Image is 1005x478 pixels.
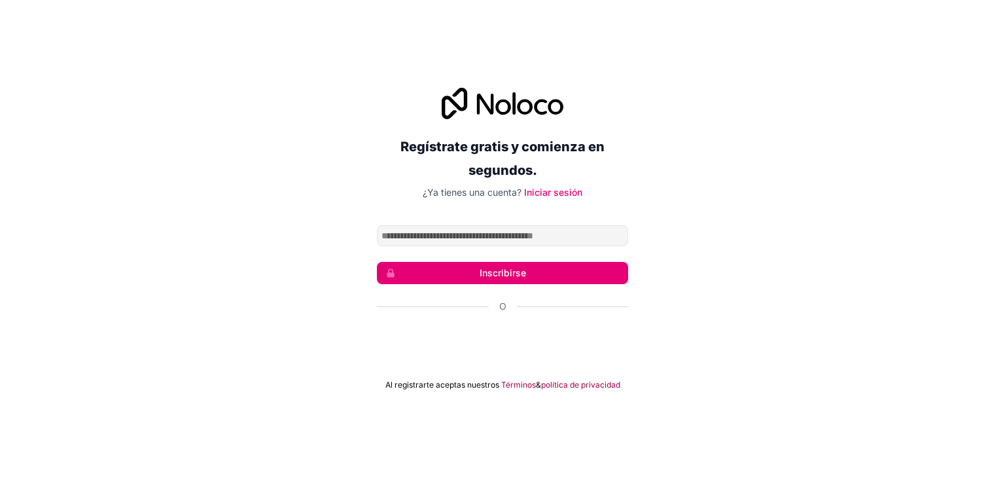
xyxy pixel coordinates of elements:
font: política de privacidad [541,380,620,390]
font: Regístrate gratis y comienza en segundos. [400,139,605,178]
a: Términos [501,380,536,390]
a: política de privacidad [541,380,620,390]
iframe: Botón de Acceder con Google [370,327,635,356]
input: Dirección de correo electrónico [377,225,628,246]
button: Inscribirse [377,262,628,284]
font: Inscribirse [480,267,526,278]
font: O [499,301,506,312]
a: Iniciar sesión [524,187,582,198]
font: ¿Ya tienes una cuenta? [423,187,521,198]
font: & [536,380,541,390]
font: Al registrarte aceptas nuestros [385,380,499,390]
font: Términos [501,380,536,390]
